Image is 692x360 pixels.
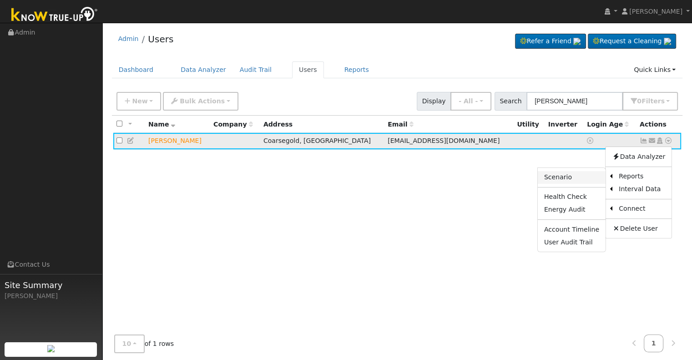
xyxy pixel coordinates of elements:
[112,61,161,78] a: Dashboard
[145,133,210,150] td: Lead
[588,34,676,49] a: Request a Cleaning
[664,136,672,146] a: Other actions
[648,136,656,146] a: btfresno@att.net
[163,92,238,111] button: Bulk Actions
[573,38,581,45] img: retrieve
[622,92,678,111] button: 0Filters
[587,121,629,128] span: Days since last login
[292,61,324,78] a: Users
[656,137,664,144] a: Login As
[180,97,225,105] span: Bulk Actions
[116,92,162,111] button: New
[7,5,102,25] img: Know True-Up
[260,133,384,150] td: Coarsegold, [GEOGRAPHIC_DATA]
[495,92,527,111] span: Search
[587,137,595,144] a: No login access
[122,340,131,347] span: 10
[148,34,173,45] a: Users
[612,170,672,183] a: Reports
[641,97,665,105] span: Filter
[5,279,97,291] span: Site Summary
[661,97,664,105] span: s
[263,120,381,129] div: Address
[388,121,413,128] span: Email
[515,34,586,49] a: Refer a Friend
[612,183,672,196] a: Interval Data
[664,38,671,45] img: retrieve
[213,121,253,128] span: Company name
[118,35,139,42] a: Admin
[629,8,682,15] span: [PERSON_NAME]
[538,236,606,248] a: User Audit Trail
[606,150,672,163] a: Data Analyzer
[148,121,175,128] span: Name
[233,61,278,78] a: Audit Trail
[114,335,174,353] span: of 1 rows
[526,92,623,111] input: Search
[640,137,648,144] a: Not connected
[538,171,606,184] a: Scenario Report
[538,223,606,236] a: Account Timeline Report
[644,335,664,352] a: 1
[174,61,233,78] a: Data Analyzer
[450,92,491,111] button: - All -
[538,203,606,216] a: Energy Audit Report
[538,191,606,203] a: Health Check Report
[417,92,451,111] span: Display
[388,137,500,144] span: [EMAIL_ADDRESS][DOMAIN_NAME]
[114,335,145,353] button: 10
[517,120,541,129] div: Utility
[132,97,147,105] span: New
[612,203,672,215] a: Connect
[548,120,581,129] div: Inverter
[627,61,682,78] a: Quick Links
[338,61,376,78] a: Reports
[127,137,135,144] a: Edit User
[5,291,97,301] div: [PERSON_NAME]
[606,222,672,235] a: Delete User
[47,345,55,352] img: retrieve
[640,120,678,129] div: Actions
